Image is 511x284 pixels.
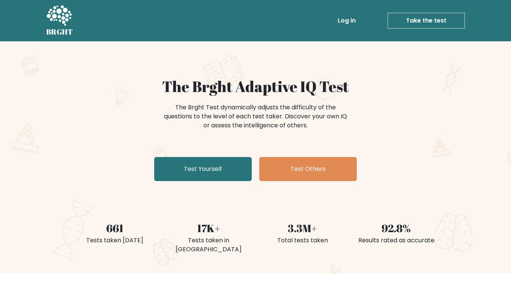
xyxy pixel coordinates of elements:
div: 3.3M+ [260,220,345,236]
a: Test Yourself [154,157,252,181]
div: 17K+ [166,220,251,236]
div: 92.8% [354,220,439,236]
a: Test Others [259,157,357,181]
div: Results rated as accurate [354,236,439,245]
h1: The Brght Adaptive IQ Test [72,77,439,95]
a: Take the test [388,13,465,29]
h5: BRGHT [46,27,73,36]
div: Total tests taken [260,236,345,245]
div: Tests taken in [GEOGRAPHIC_DATA] [166,236,251,254]
div: The Brght Test dynamically adjusts the difficulty of the questions to the level of each test take... [162,103,349,130]
div: 661 [72,220,157,236]
a: Log in [335,13,359,28]
div: Tests taken [DATE] [72,236,157,245]
a: BRGHT [46,3,73,38]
